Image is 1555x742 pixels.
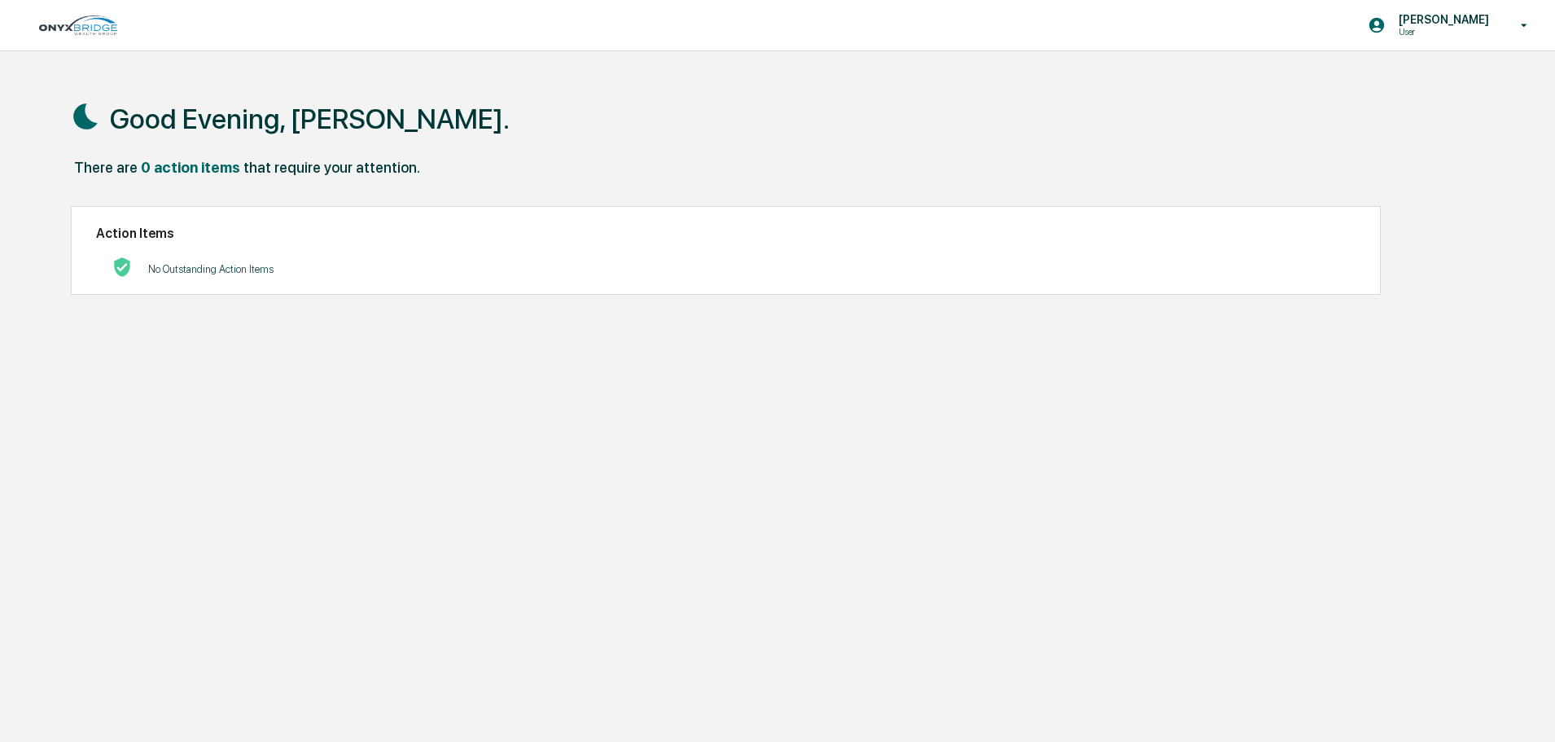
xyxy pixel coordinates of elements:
div: 0 action items [141,159,240,176]
h2: Action Items [96,226,1356,241]
div: that require your attention. [243,159,420,176]
img: No Actions logo [112,257,132,277]
h1: Good Evening, [PERSON_NAME]. [110,103,510,135]
p: No Outstanding Action Items [148,263,274,275]
div: There are [74,159,138,176]
img: logo [39,15,117,35]
p: User [1386,26,1497,37]
p: [PERSON_NAME] [1386,13,1497,26]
